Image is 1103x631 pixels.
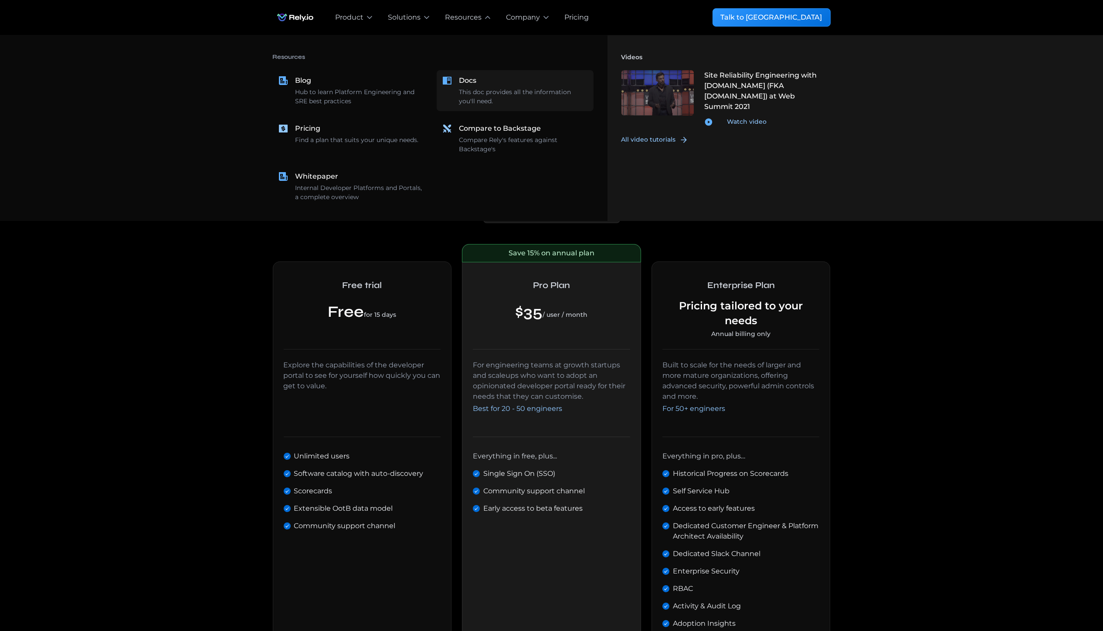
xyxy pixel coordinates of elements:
a: home [273,9,318,26]
div: Software catalog with auto-discovery [294,468,424,479]
a: Compare to BackstageCompare Rely's features against Backstage's [437,118,594,159]
div: This doc provides all the information you'll need. [459,88,588,106]
h2: Free trial [284,272,441,299]
div: Historical Progress on Scorecards [673,468,788,479]
h4: Resources [273,49,594,65]
div: Whitepaper [295,171,339,182]
div: Extensible OotB data model [294,503,393,514]
div: $35 [515,302,587,322]
div: Hub to learn Platform Engineering and SRE best practices [295,88,424,106]
div: Activity & Audit Log [673,601,741,611]
div: Unlimited users [294,451,350,461]
span: / user / month [543,311,587,319]
div: Access to early features [673,503,755,514]
span: Best for 20 - 50 engineers [473,404,562,413]
div: Solutions [388,12,421,23]
div: Community support channel [294,521,396,531]
div: Dedicated Slack Channel [673,549,760,559]
a: Site Reliability Engineering with [DOMAIN_NAME] (FKA [DOMAIN_NAME]) at Web Summit 2021Watch video [616,65,831,132]
a: PricingFind a plan that suits your unique needs. [273,118,430,159]
iframe: Chatbot [1045,573,1091,619]
div: Pricing tailored to your needs [662,299,820,328]
div: Free [284,302,441,322]
div: Built to scale for the needs of larger and more mature organizations, offering advanced security,... [662,360,820,416]
h4: Videos [621,49,831,65]
h2: Pro Plan [473,272,630,299]
div: Docs [459,75,477,86]
div: Company [506,12,540,23]
div: For engineering teams at growth startups and scaleups who want to adopt an opinionated developer ... [473,360,630,416]
div: Annual billing only [662,329,820,339]
a: Pricing [564,12,589,23]
div: Resources [445,12,482,23]
div: Product [335,12,363,23]
div: All video tutorials [621,135,676,144]
div: Adoption Insights [673,618,736,629]
div: Talk to [GEOGRAPHIC_DATA] [721,12,822,23]
a: BlogHub to learn Platform Engineering and SRE best practices [273,70,430,111]
img: Rely.io logo [273,9,318,26]
div: Scorecards [294,486,333,496]
div: Internal Developer Platforms and Portals, a complete overview [295,183,424,202]
span: For 50+ engineers [662,404,725,413]
span: for 15 days [364,311,396,319]
a: Talk to [GEOGRAPHIC_DATA] [713,8,831,27]
div: Single Sign On (SSO) [483,468,555,479]
div: Explore the capabilities of the developer portal to see for yourself how quickly you can get to v... [284,360,441,391]
div: Compare to Backstage [459,123,541,134]
div: Pricing [295,123,321,134]
a: DocsThis doc provides all the information you'll need. [437,70,594,111]
div: Enterprise Security [673,566,740,577]
div: Watch video [727,117,767,126]
div: Everything in free, plus... [473,451,557,461]
div: Community support channel [483,486,585,496]
div: Compare Rely's features against Backstage's [459,136,588,154]
a: WhitepaperInternal Developer Platforms and Portals, a complete overview [273,166,430,207]
div: Everything in pro, plus… [662,451,745,461]
a: All video tutorials [621,135,699,144]
div: Blog [295,75,312,86]
div: Save 15% on annual plan [509,248,594,258]
div: Dedicated Customer Engineer & Platform Architect Availability [673,521,820,542]
div: Early access to beta features [483,503,583,514]
div: Find a plan that suits your unique needs. [295,136,419,145]
h2: Enterprise Plan [662,272,820,299]
div: Site Reliability Engineering with [DOMAIN_NAME] (FKA [DOMAIN_NAME]) at Web Summit 2021 [704,70,825,112]
div: RBAC [673,584,693,594]
div: Self Service Hub [673,486,730,496]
